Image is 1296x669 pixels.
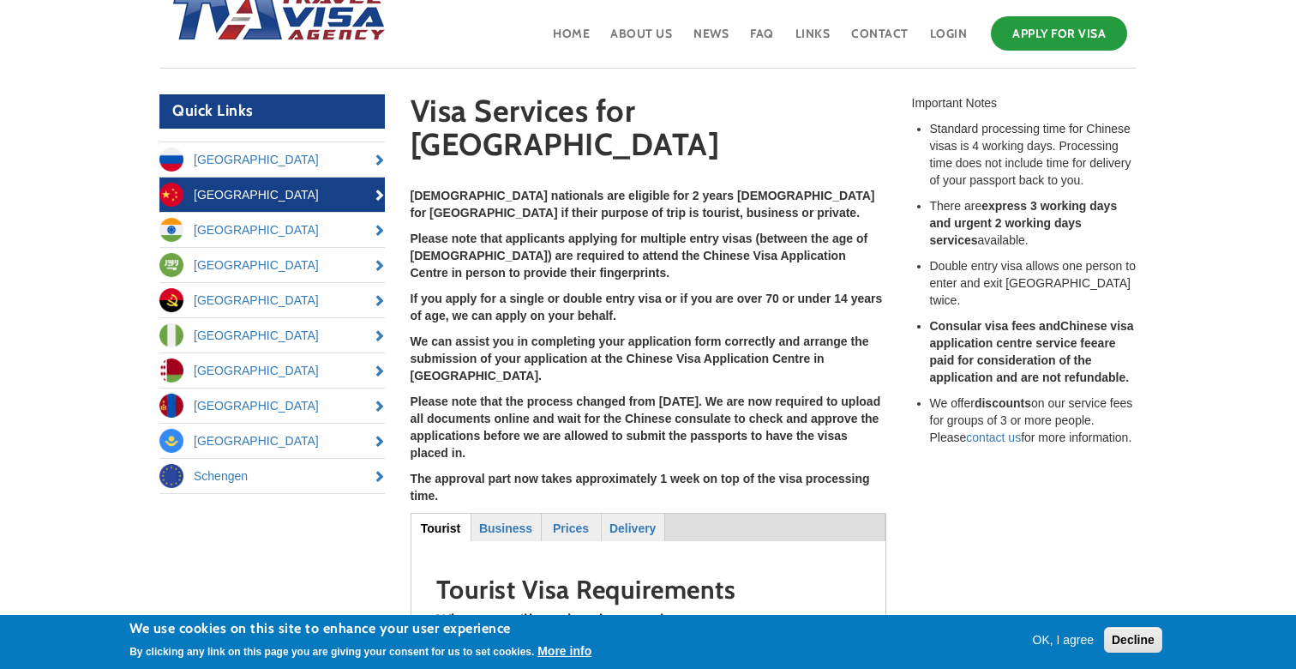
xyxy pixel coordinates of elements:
strong: are paid for consideration of the application and are not refundable. [930,336,1130,384]
a: [GEOGRAPHIC_DATA] [159,178,385,212]
a: [GEOGRAPHIC_DATA] [159,389,385,423]
p: By clicking any link on this page you are giving your consent for us to set cookies. [129,646,534,658]
h1: Visa Services for [GEOGRAPHIC_DATA] [411,94,886,170]
strong: Consular visa fees and [930,319,1061,333]
a: Apply for Visa [991,16,1127,51]
strong: Business [479,521,532,535]
a: Prices [543,514,600,540]
a: Schengen [159,459,385,493]
a: [GEOGRAPHIC_DATA] [159,424,385,458]
strong: Prices [553,521,589,535]
a: News [692,12,730,68]
a: About Us [609,12,674,68]
a: Links [794,12,832,68]
a: Login [928,12,969,68]
strong: express 3 working days and urgent 2 working days services [930,199,1118,247]
strong: [DEMOGRAPHIC_DATA] nationals are eligible for 2 years [DEMOGRAPHIC_DATA] for [GEOGRAPHIC_DATA] if... [411,189,875,220]
a: [GEOGRAPHIC_DATA] [159,318,385,353]
button: More info [537,642,591,660]
a: [GEOGRAPHIC_DATA] [159,142,385,177]
a: Contact [849,12,910,68]
li: Standard processing time for Chinese visas is 4 working days. Processing time does not include ti... [930,120,1137,189]
button: Decline [1104,627,1162,653]
a: Business [472,514,540,540]
li: Double entry visa allows one person to enter and exit [GEOGRAPHIC_DATA] twice. [930,257,1137,309]
a: contact us [966,431,1021,444]
strong: Delivery [609,521,656,535]
h4: What you will need to do to apply: [436,612,861,630]
li: There are available. [930,197,1137,249]
button: OK, I agree [1026,631,1101,648]
strong: Please note that applicants applying for multiple entry visas (between the age of [DEMOGRAPHIC_DA... [411,232,868,280]
div: Important Notes [912,94,1137,111]
h2: We use cookies on this site to enhance your user experience [129,619,591,638]
strong: Tourist [421,521,460,535]
a: FAQ [748,12,776,68]
strong: The approval part now takes approximately 1 week on top of the visa processing time. [411,472,870,503]
h2: Tourist Visa Requirements [436,576,861,604]
strong: discounts [975,396,1031,410]
a: [GEOGRAPHIC_DATA] [159,353,385,388]
strong: If you apply for a single or double entry visa or if you are over 70 or under 14 years of age, we... [411,292,883,322]
a: [GEOGRAPHIC_DATA] [159,248,385,282]
li: We offer on our service fees for groups of 3 or more people. Please for more information. [930,395,1137,446]
a: [GEOGRAPHIC_DATA] [159,283,385,317]
strong: Chinese visa application centre service fee [930,319,1134,350]
a: Tourist [411,514,471,540]
a: Delivery [603,514,663,540]
a: Home [551,12,591,68]
a: [GEOGRAPHIC_DATA] [159,213,385,247]
strong: We can assist you in completing your application form correctly and arrange the submission of you... [411,334,869,383]
strong: Please note that the process changed from [DATE]. We are now required to upload all documents onl... [411,395,881,460]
